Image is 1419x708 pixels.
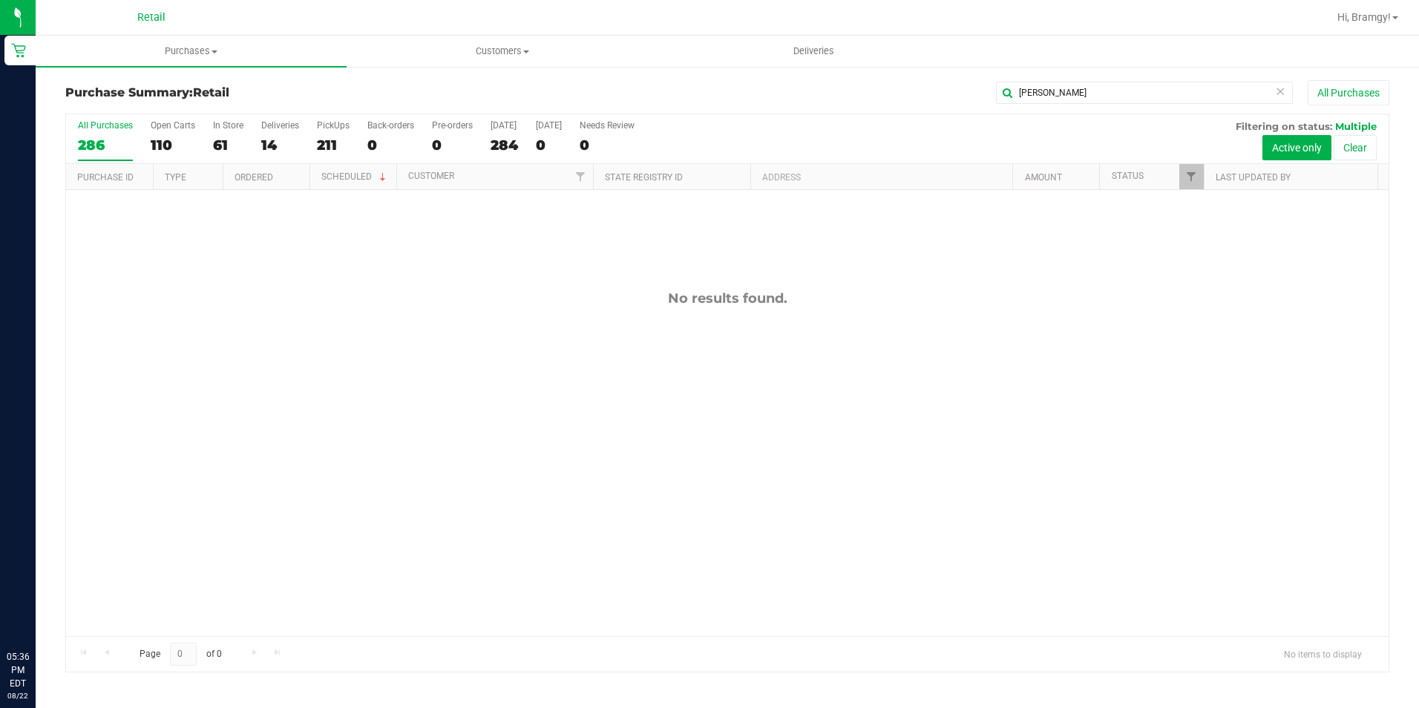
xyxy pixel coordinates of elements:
a: Scheduled [321,171,389,182]
span: Multiple [1335,120,1377,132]
span: Customers [347,45,657,58]
button: Clear [1334,135,1377,160]
a: Customer [408,171,454,181]
span: Page of 0 [127,643,234,666]
div: 0 [432,137,473,154]
iframe: Resource center [15,589,59,634]
div: 284 [491,137,518,154]
div: All Purchases [78,120,133,131]
a: Deliveries [658,36,969,67]
h3: Purchase Summary: [65,86,507,99]
div: 14 [261,137,299,154]
a: Filter [1179,164,1204,189]
div: In Store [213,120,243,131]
div: Pre-orders [432,120,473,131]
div: 286 [78,137,133,154]
input: Search Purchase ID, Original ID, State Registry ID or Customer Name... [996,82,1293,104]
a: Purchase ID [77,172,134,183]
div: Deliveries [261,120,299,131]
p: 08/22 [7,690,29,701]
inline-svg: Retail [11,43,26,58]
div: [DATE] [536,120,562,131]
th: Address [750,164,1012,190]
button: All Purchases [1308,80,1389,105]
span: Hi, Bramgy! [1337,11,1391,23]
div: 61 [213,137,243,154]
div: No results found. [66,290,1389,307]
div: Open Carts [151,120,195,131]
div: 211 [317,137,350,154]
a: Ordered [235,172,273,183]
span: Deliveries [773,45,854,58]
div: 0 [367,137,414,154]
div: PickUps [317,120,350,131]
a: Last Updated By [1216,172,1291,183]
span: Retail [193,85,229,99]
span: Purchases [36,45,347,58]
div: Needs Review [580,120,635,131]
div: 0 [580,137,635,154]
div: Back-orders [367,120,414,131]
span: Filtering on status: [1236,120,1332,132]
a: Type [165,172,186,183]
div: [DATE] [491,120,518,131]
a: Filter [568,164,593,189]
span: Retail [137,11,166,24]
a: Amount [1025,172,1062,183]
p: 05:36 PM EDT [7,650,29,690]
a: Status [1112,171,1144,181]
a: Purchases [36,36,347,67]
span: No items to display [1272,643,1374,665]
span: Clear [1275,82,1285,101]
div: 0 [536,137,562,154]
div: 110 [151,137,195,154]
a: Customers [347,36,658,67]
button: Active only [1262,135,1331,160]
a: State Registry ID [605,172,683,183]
